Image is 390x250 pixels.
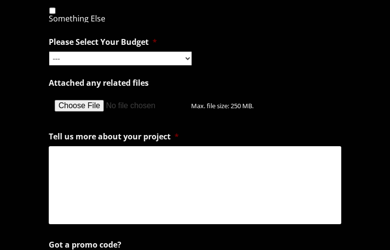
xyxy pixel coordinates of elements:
[191,94,261,110] span: Max. file size: 250 MB.
[341,203,390,250] iframe: Chat Widget
[49,240,121,250] label: Got a promo code?
[49,15,105,22] label: Something Else
[49,37,157,47] label: Please Select Your Budget
[49,132,179,142] label: Tell us more about your project
[49,78,149,88] label: Attached any related files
